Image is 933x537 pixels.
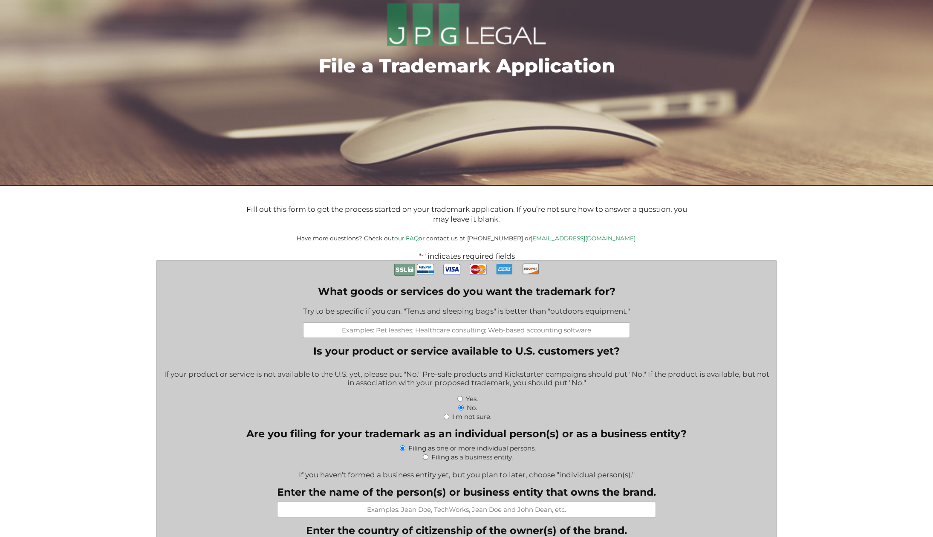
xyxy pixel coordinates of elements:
[243,205,690,225] p: Fill out this form to get the process started on your trademark application. If you’re not sure h...
[522,261,539,277] img: Discover
[246,427,687,440] legend: Are you filing for your trademark as an individual person(s) or as a business entity?
[496,261,513,277] img: AmEx
[452,413,491,421] label: I'm not sure.
[303,285,630,297] label: What goods or services do you want the trademark for?
[417,261,434,278] img: PayPal
[470,261,487,278] img: MasterCard
[394,261,415,278] img: Secure Payment with SSL
[466,395,478,403] label: Yes.
[306,524,627,537] legend: Enter the country of citizenship of the owner(s) of the brand.
[313,345,620,357] legend: Is your product or service available to U.S. customers yet?
[277,502,656,517] input: Examples: Jean Doe, TechWorks, Jean Doe and John Dean, etc.
[163,465,771,479] div: If you haven't formed a business entity yet, but you plan to later, choose "individual person(s)."
[297,235,637,242] small: Have more questions? Check out or contact us at [PHONE_NUMBER] or .
[277,486,656,498] label: Enter the name of the person(s) or business entity that owns the brand.
[408,444,536,452] label: Filing as one or more individual persons.
[303,322,630,338] input: Examples: Pet leashes; Healthcare consulting; Web-based accounting software
[121,252,812,260] p: " " indicates required fields
[443,261,460,278] img: Visa
[431,453,513,461] label: Filing as a business entity.
[303,301,630,322] div: Try to be specific if you can. "Tents and sleeping bags" is better than "outdoors equipment."
[394,235,419,242] a: our FAQ
[531,235,635,242] a: [EMAIL_ADDRESS][DOMAIN_NAME]
[163,364,771,394] div: If your product or service is not available to the U.S. yet, please put "No." Pre-sale products a...
[467,404,477,412] label: No.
